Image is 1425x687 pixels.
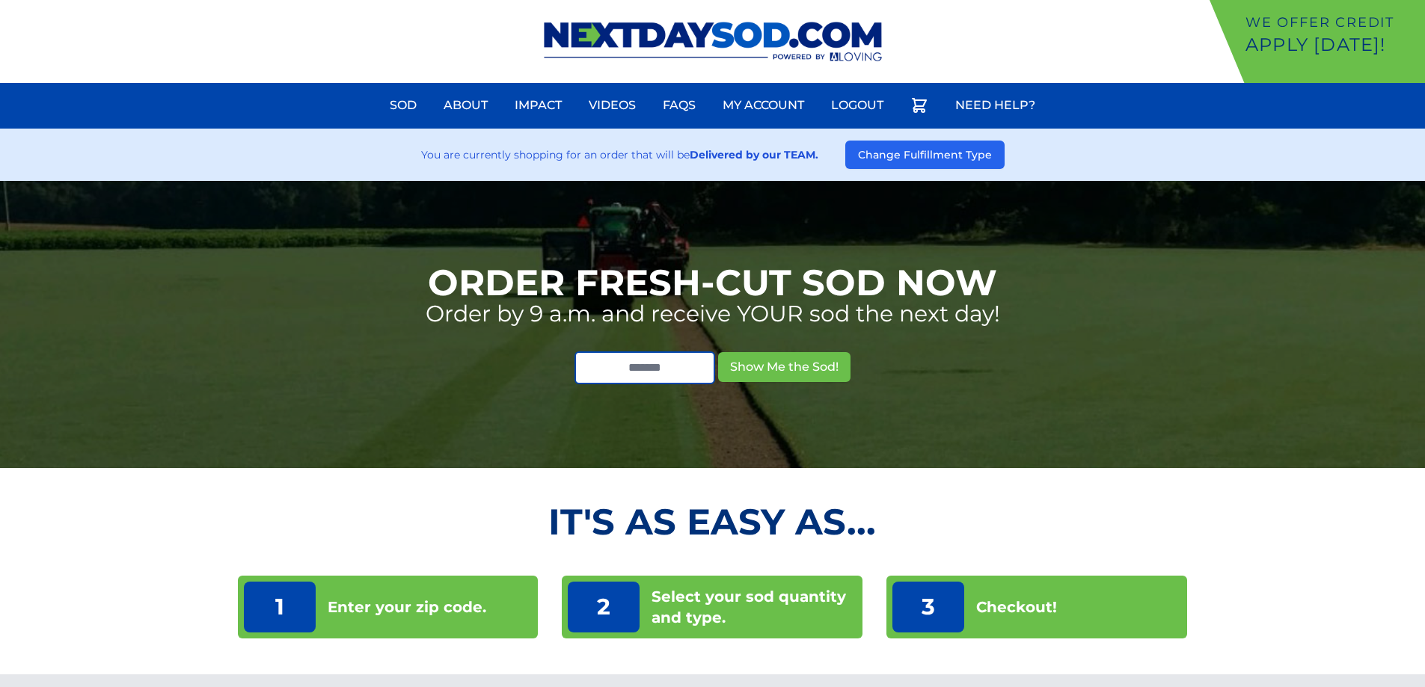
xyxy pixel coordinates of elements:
button: Show Me the Sod! [718,352,851,382]
p: 2 [568,582,640,632]
p: Apply [DATE]! [1245,33,1419,57]
p: We offer Credit [1245,12,1419,33]
p: 1 [244,582,316,632]
p: Checkout! [976,597,1057,617]
a: Sod [381,87,426,123]
a: FAQs [654,87,705,123]
p: Order by 9 a.m. and receive YOUR sod the next day! [426,301,1000,327]
a: Logout [822,87,892,123]
p: Enter your zip code. [328,597,486,617]
a: Videos [580,87,645,123]
strong: Delivered by our TEAM. [690,148,818,161]
a: Need Help? [946,87,1044,123]
p: 3 [892,582,964,632]
button: Change Fulfillment Type [845,141,1005,169]
a: About [435,87,497,123]
h1: Order Fresh-Cut Sod Now [428,265,997,301]
h2: It's as Easy As... [238,504,1188,540]
a: Impact [506,87,571,123]
a: My Account [714,87,813,123]
p: Select your sod quantity and type. [652,586,856,628]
